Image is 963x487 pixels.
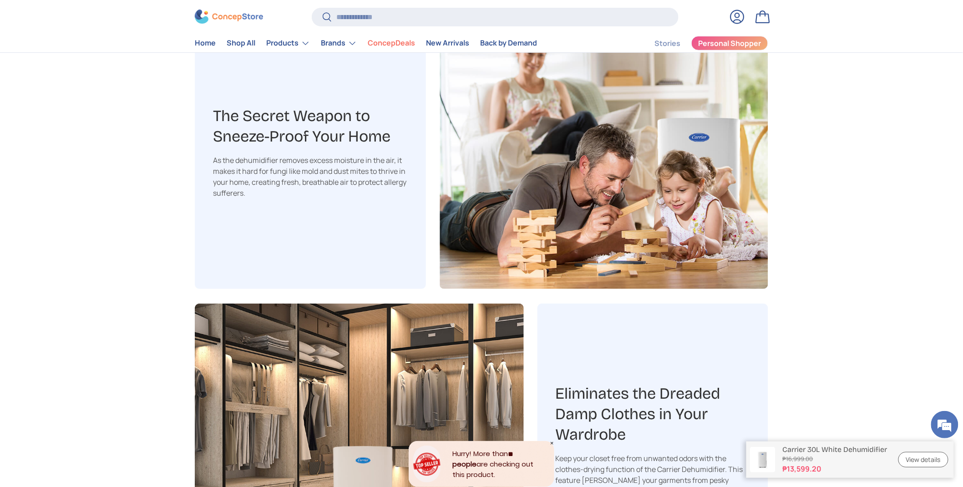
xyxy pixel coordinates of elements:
div: Chat with us now [47,51,153,63]
div: Minimize live chat window [149,5,171,26]
h3: The Secret Weapon to Sneeze-Proof Your Home [213,106,408,147]
nav: Secondary [633,34,768,52]
p: Carrier 30L White Dehumidifier [783,445,887,454]
nav: Primary [195,34,537,52]
a: Stories [654,35,680,52]
summary: Products [261,34,315,52]
img: The Secret Weapon to Sneeze-Proof Your Home [440,15,769,289]
img: ConcepStore [195,10,263,24]
img: carrier-dehumidifier-30-liter-full-view-concepstore [750,447,775,472]
div: Close [550,441,554,446]
summary: Brands [315,34,362,52]
div: As the dehumidifier removes excess moisture in the air, it makes it hard for fungi like mold and ... [213,155,408,198]
span: Personal Shopper [699,40,761,47]
s: ₱16,999.00 [783,455,887,463]
a: Home [195,35,216,52]
strong: ₱13,599.20 [783,463,887,474]
textarea: Type your message and hit 'Enter' [5,249,173,280]
a: Personal Shopper [691,36,768,51]
a: ConcepDeals [368,35,415,52]
a: Back by Demand [480,35,537,52]
a: Shop All [227,35,255,52]
span: We're online! [53,115,126,207]
h3: Eliminates the Dreaded Damp Clothes in Your Wardrobe [556,384,750,445]
a: View details [898,452,948,468]
a: New Arrivals [426,35,469,52]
